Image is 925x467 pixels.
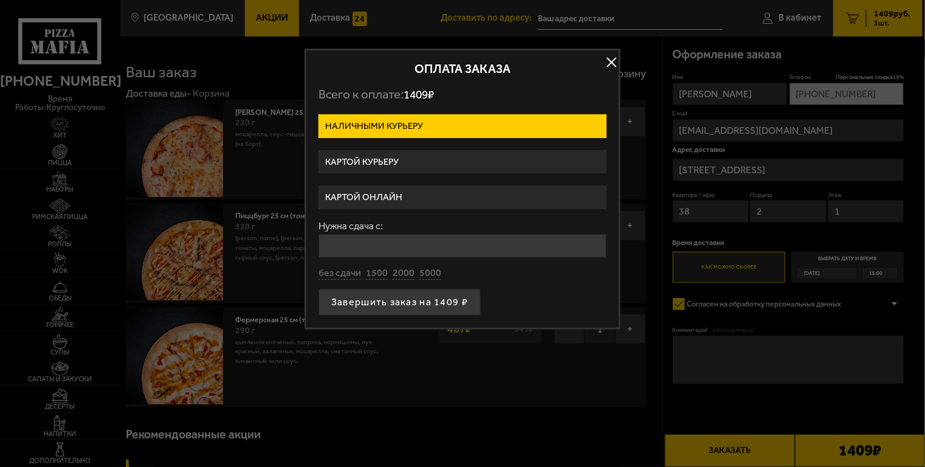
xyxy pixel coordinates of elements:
[318,114,607,138] label: Наличными курьеру
[318,221,607,231] label: Нужна сдача с:
[318,150,607,174] label: Картой курьеру
[318,185,607,209] label: Картой онлайн
[393,267,414,280] button: 2000
[318,63,607,75] h2: Оплата заказа
[318,267,361,280] button: без сдачи
[318,289,481,316] button: Завершить заказ на 1409 ₽
[366,267,388,280] button: 1500
[318,87,607,102] p: Всего к оплате:
[419,267,441,280] button: 5000
[404,88,434,102] span: 1409 ₽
